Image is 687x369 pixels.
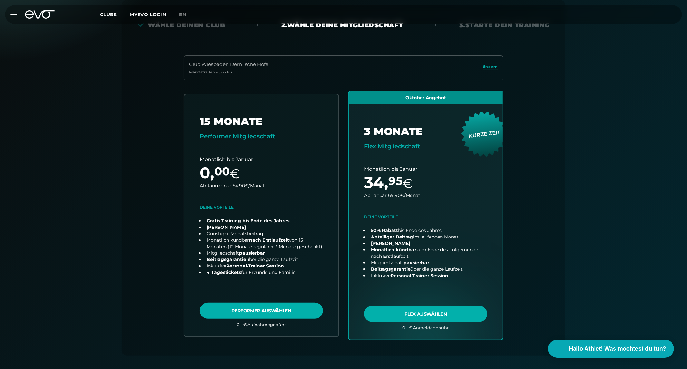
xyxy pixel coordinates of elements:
[184,94,338,336] a: choose plan
[483,64,498,70] span: ändern
[483,64,498,72] a: ändern
[179,11,194,18] a: en
[100,11,130,17] a: Clubs
[569,345,666,353] span: Hallo Athlet! Was möchtest du tun?
[189,61,268,68] div: Club : Wiesbaden Dern´sche Höfe
[100,12,117,17] span: Clubs
[349,91,503,340] a: choose plan
[179,12,186,17] span: en
[548,340,674,358] button: Hallo Athlet! Was möchtest du tun?
[130,12,166,17] a: MYEVO LOGIN
[189,70,268,75] div: Marktstraße 2-6 , 65183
